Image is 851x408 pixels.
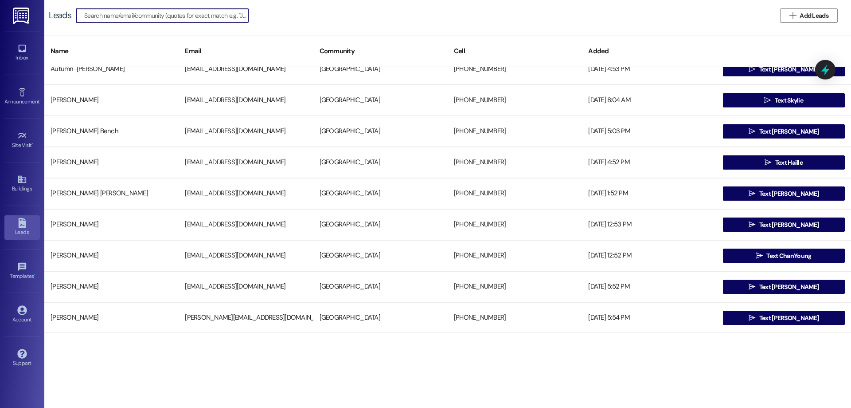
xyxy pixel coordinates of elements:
[4,215,40,239] a: Leads
[4,172,40,196] a: Buildings
[313,40,448,62] div: Community
[789,12,796,19] i: 
[34,272,35,278] span: •
[448,40,582,62] div: Cell
[179,40,313,62] div: Email
[4,259,40,283] a: Templates •
[49,11,71,20] div: Leads
[4,303,40,327] a: Account
[13,8,31,24] img: ResiDesk Logo
[39,97,41,103] span: •
[4,41,40,65] a: Inbox
[780,8,838,23] button: Add Leads
[32,141,33,147] span: •
[800,11,828,20] span: Add Leads
[4,128,40,152] a: Site Visit •
[582,40,716,62] div: Added
[4,346,40,370] a: Support
[84,9,248,22] input: Search name/email/community (quotes for exact match e.g. "John Smith")
[44,40,179,62] div: Name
